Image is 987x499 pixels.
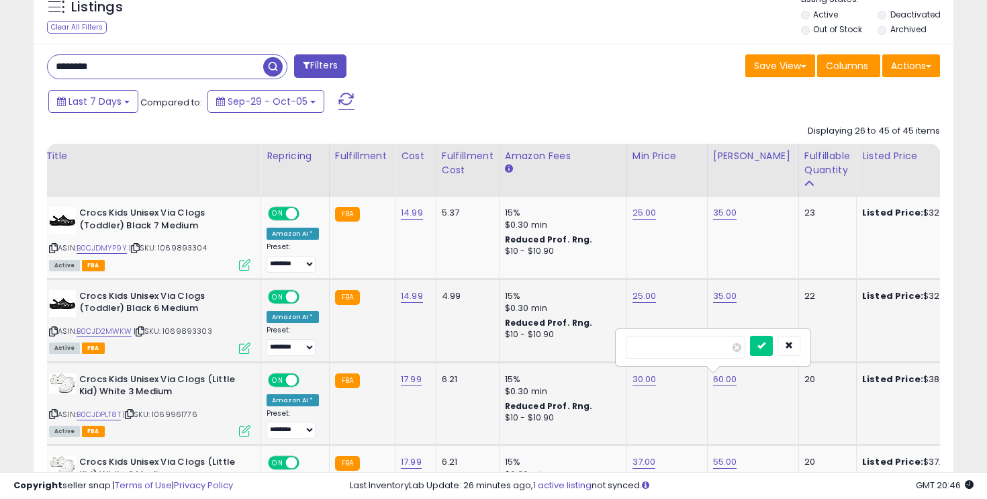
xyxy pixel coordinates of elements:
b: Crocs Kids Unisex Via Clogs (Little Kid) White 3 Medium [79,373,242,402]
div: Min Price [632,149,702,163]
div: 20 [804,373,846,385]
div: Amazon AI * [267,228,319,240]
a: 30.00 [632,373,657,386]
a: 25.00 [632,206,657,220]
span: OFF [297,374,319,385]
span: ON [269,208,286,220]
label: Deactivated [890,9,941,20]
b: Crocs Kids Unisex Via Clogs (Toddler) Black 7 Medium [79,207,242,235]
div: $0.30 min [505,219,616,231]
div: Preset: [267,326,319,356]
button: Last 7 Days [48,90,138,113]
div: Amazon Fees [505,149,621,163]
div: Cost [401,149,430,163]
span: All listings currently available for purchase on Amazon [49,426,80,437]
div: Title [46,149,255,163]
span: ON [269,457,286,469]
b: Reduced Prof. Rng. [505,400,593,412]
div: 23 [804,207,846,219]
span: OFF [297,291,319,302]
small: FBA [335,290,360,305]
div: 6.21 [442,456,489,468]
a: 60.00 [713,373,737,386]
div: Listed Price [862,149,978,163]
div: Fulfillment Cost [442,149,493,177]
span: OFF [297,208,319,220]
div: 4.99 [442,290,489,302]
a: 1 active listing [533,479,592,492]
div: $10 - $10.90 [505,246,616,257]
div: Amazon AI * [267,311,319,323]
div: Repricing [267,149,324,163]
small: FBA [335,456,360,471]
a: B0CJD2MWKW [77,326,132,337]
a: 55.00 [713,455,737,469]
a: 25.00 [632,289,657,303]
img: 31lXY-Qmt0L._SL40_.jpg [49,290,76,317]
div: $32.00 [862,290,974,302]
small: Amazon Fees. [505,163,513,175]
a: B0CJDMYP9Y [77,242,127,254]
div: ASIN: [49,373,250,436]
b: Listed Price: [862,206,923,219]
span: | SKU: 1069893303 [134,326,212,336]
div: $32.00 [862,207,974,219]
div: $10 - $10.90 [505,412,616,424]
a: B0CJDPLT8T [77,409,121,420]
div: $0.30 min [505,385,616,398]
div: 15% [505,456,616,468]
a: Terms of Use [115,479,172,492]
div: $0.30 min [505,302,616,314]
b: Listed Price: [862,455,923,468]
div: ASIN: [49,290,250,353]
img: 31lXY-Qmt0L._SL40_.jpg [49,207,76,234]
span: Sep-29 - Oct-05 [228,95,308,108]
div: $37.00 [862,456,974,468]
div: $10 - $10.90 [505,329,616,341]
span: Columns [826,59,868,73]
div: $38.00 [862,373,974,385]
div: ASIN: [49,207,250,269]
a: 17.99 [401,455,422,469]
a: 35.00 [713,289,737,303]
b: Reduced Prof. Rng. [505,234,593,245]
div: Amazon AI * [267,394,319,406]
a: 14.99 [401,289,423,303]
div: Preset: [267,242,319,273]
button: Save View [745,54,815,77]
span: 2025-10-13 20:46 GMT [916,479,974,492]
a: Privacy Policy [174,479,233,492]
img: 31+hu2F9HPL._SL40_.jpg [49,373,76,394]
button: Sep-29 - Oct-05 [207,90,324,113]
div: seller snap | | [13,480,233,492]
div: 15% [505,373,616,385]
img: 31+hu2F9HPL._SL40_.jpg [49,456,76,476]
a: 37.00 [632,455,656,469]
b: Crocs Kids Unisex Via Clogs (Toddler) Black 6 Medium [79,290,242,318]
strong: Copyright [13,479,62,492]
div: 6.21 [442,373,489,385]
span: FBA [82,426,105,437]
a: 14.99 [401,206,423,220]
div: 22 [804,290,846,302]
label: Archived [890,24,927,35]
span: FBA [82,260,105,271]
button: Filters [294,54,346,78]
b: Crocs Kids Unisex Via Clogs (Little Kid) White 2 Medium [79,456,242,484]
span: | SKU: 1069961776 [123,409,197,420]
b: Listed Price: [862,289,923,302]
a: 17.99 [401,373,422,386]
div: 20 [804,456,846,468]
div: 5.37 [442,207,489,219]
label: Active [813,9,838,20]
div: 15% [505,290,616,302]
b: Reduced Prof. Rng. [505,317,593,328]
label: Out of Stock [813,24,862,35]
div: Fulfillable Quantity [804,149,851,177]
small: FBA [335,373,360,388]
span: All listings currently available for purchase on Amazon [49,343,80,354]
div: Last InventoryLab Update: 26 minutes ago, not synced. [350,480,974,492]
span: FBA [82,343,105,354]
span: ON [269,291,286,302]
div: Preset: [267,409,319,439]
